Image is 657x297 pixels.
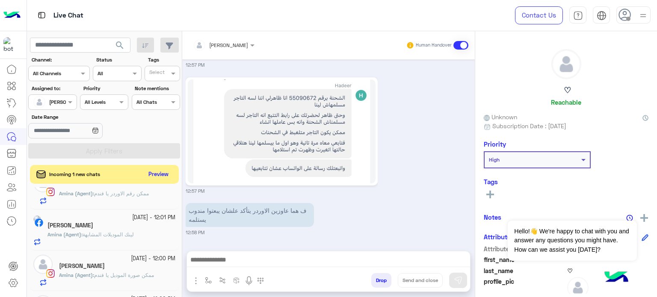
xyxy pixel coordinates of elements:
[47,231,83,238] b: :
[551,98,581,106] h6: Reachable
[59,272,94,278] b: :
[573,11,583,21] img: tab
[33,96,45,108] img: defaultAdmin.png
[484,244,565,253] span: Attribute Name
[96,56,140,64] label: Status
[484,140,506,148] h6: Priority
[484,112,517,121] span: Unknown
[83,231,134,238] span: لينك الموديلات المشابهة
[257,277,264,284] img: make a call
[640,214,648,222] img: add
[59,190,94,197] b: :
[59,190,93,197] span: Amina (Agent)
[59,272,93,278] span: Amina (Agent)
[484,266,565,275] span: last_name
[83,85,127,92] label: Priority
[32,113,127,121] label: Date Range
[562,85,571,95] h5: ︎ ♡︎
[28,143,180,159] button: Apply Filters
[94,272,154,278] span: ممكن صورة الموديل يا فندم
[515,6,563,24] a: Contact Us
[209,42,248,48] span: [PERSON_NAME]
[109,38,130,56] button: search
[569,6,586,24] a: tab
[489,156,500,163] b: High
[115,40,125,50] span: search
[484,213,501,221] h6: Notes
[33,255,53,274] img: defaultAdmin.png
[201,273,216,287] button: select flow
[597,11,607,21] img: tab
[186,62,204,68] small: 12:57 PM
[552,50,581,79] img: defaultAdmin.png
[59,262,105,270] h5: Fatma Essam
[484,277,565,297] span: profile_pic
[567,266,649,275] span: ♡︎
[186,229,204,236] small: 12:58 PM
[191,276,201,286] img: send attachment
[205,277,212,284] img: select flow
[186,203,314,227] p: 18/9/2025, 12:58 PM
[508,221,636,261] span: Hello!👋 We're happy to chat with you and answer any questions you might have. How can we assist y...
[33,215,41,223] img: picture
[148,68,165,78] div: Select
[492,121,566,130] span: Subscription Date : [DATE]
[233,277,240,284] img: create order
[398,273,443,288] button: Send and close
[145,168,172,181] button: Preview
[32,56,89,64] label: Channel:
[3,6,21,24] img: Logo
[454,276,462,285] img: send message
[3,37,19,53] img: 919860931428189
[186,188,204,194] small: 12:57 PM
[148,56,179,64] label: Tags
[94,190,149,197] span: ممكن رقم الاوردر يا فندم
[601,263,631,293] img: hulul-logo.png
[46,188,55,196] img: Instagram
[416,42,452,49] small: Human Handover
[49,171,100,178] span: Incoming 1 new chats
[135,85,179,92] label: Note mentions
[36,10,47,21] img: tab
[32,85,76,92] label: Assigned to:
[47,231,81,238] span: Amina (Agent)
[131,255,175,263] small: [DATE] - 12:00 PM
[219,277,226,284] img: Trigger scenario
[132,214,175,222] small: [DATE] - 12:01 PM
[230,273,244,287] button: create order
[47,222,93,229] h5: Zeina Al Helaly
[484,233,514,241] h6: Attributes
[638,10,648,21] img: profile
[371,273,391,288] button: Drop
[216,273,230,287] button: Trigger scenario
[244,276,254,286] img: send voice note
[484,255,565,264] span: first_name
[53,10,83,21] p: Live Chat
[35,218,43,227] img: Facebook
[484,178,648,185] h6: Tags
[46,269,55,278] img: Instagram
